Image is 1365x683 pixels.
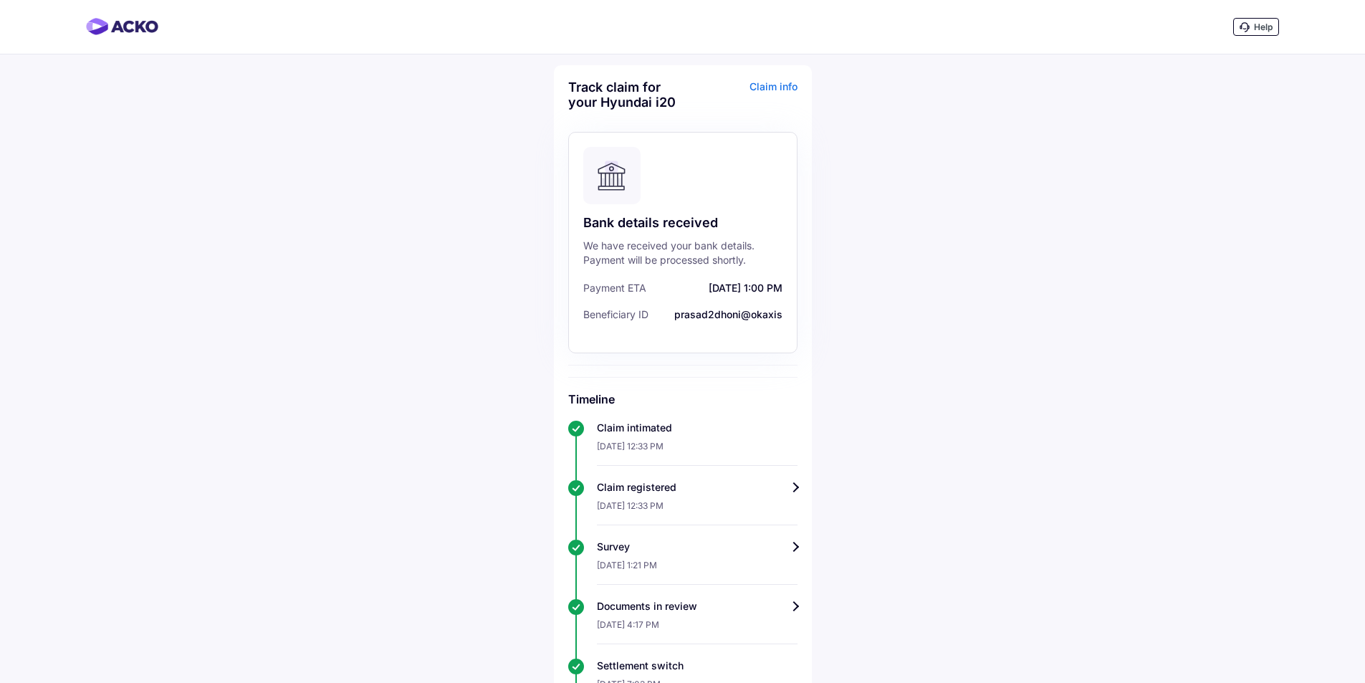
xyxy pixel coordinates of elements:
div: Documents in review [597,599,798,613]
div: [DATE] 12:33 PM [597,495,798,525]
div: Claim intimated [597,421,798,435]
div: Survey [597,540,798,554]
div: Track claim for your Hyundai i20 [568,80,679,110]
div: Claim info [686,80,798,120]
div: We have received your bank details. Payment will be processed shortly. [583,239,782,267]
div: Claim registered [597,480,798,495]
span: Help [1254,22,1273,32]
div: Settlement switch [597,659,798,673]
div: [DATE] 12:33 PM [597,435,798,466]
span: [DATE] 1:00 PM [650,282,782,294]
span: Payment ETA [583,282,646,294]
div: [DATE] 4:17 PM [597,613,798,644]
img: horizontal-gradient.png [86,18,158,35]
div: Bank details received [583,214,782,231]
span: Beneficiary ID [583,308,648,320]
span: prasad2dhoni@okaxis [652,308,782,320]
div: [DATE] 1:21 PM [597,554,798,585]
h6: Timeline [568,392,798,406]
